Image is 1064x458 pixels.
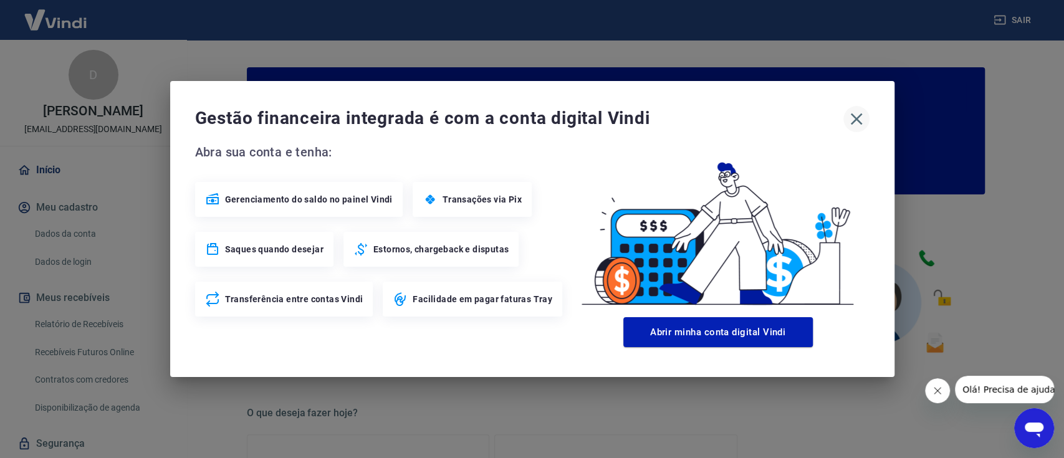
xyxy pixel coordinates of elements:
iframe: Fechar mensagem [925,378,950,403]
iframe: Mensagem da empresa [955,376,1054,403]
span: Gerenciamento do saldo no painel Vindi [225,193,393,206]
button: Abrir minha conta digital Vindi [623,317,813,347]
span: Transações via Pix [443,193,522,206]
span: Transferência entre contas Vindi [225,293,363,305]
iframe: Botão para abrir a janela de mensagens [1014,408,1054,448]
span: Facilidade em pagar faturas Tray [413,293,552,305]
span: Olá! Precisa de ajuda? [7,9,105,19]
span: Abra sua conta e tenha: [195,142,567,162]
span: Saques quando desejar [225,243,324,255]
img: Good Billing [567,142,870,312]
span: Gestão financeira integrada é com a conta digital Vindi [195,106,843,131]
span: Estornos, chargeback e disputas [373,243,509,255]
